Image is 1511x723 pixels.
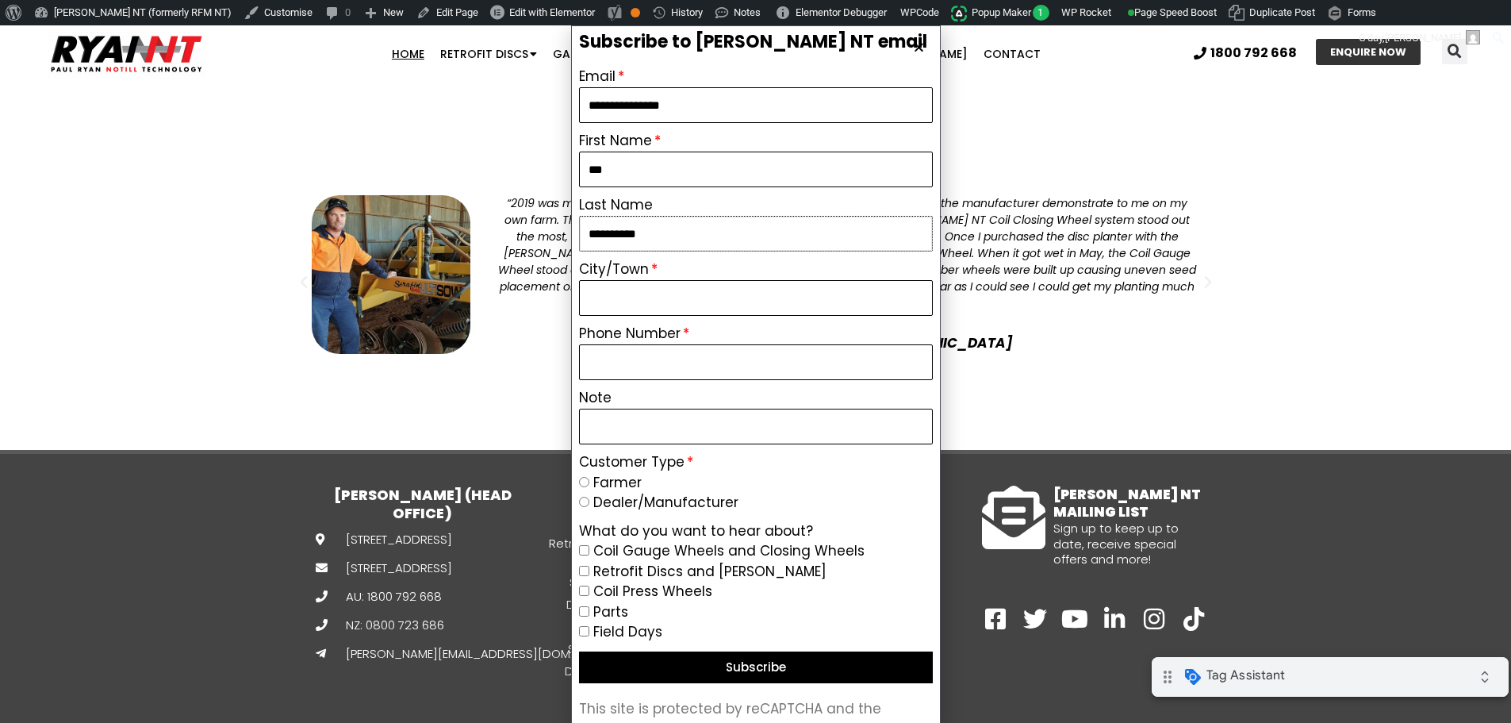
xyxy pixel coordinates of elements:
[579,324,689,344] label: Phone Number
[593,473,642,492] label: Farmer
[579,67,933,691] form: New Form
[579,388,612,409] label: Note
[913,41,925,53] a: Close
[317,4,349,36] i: Collapse debug badge
[579,67,624,87] label: Email
[1033,5,1049,21] span: 1
[593,541,865,560] label: Coil Gauge Wheels and Closing Wheels
[593,493,738,512] label: Dealer/Manufacturer
[593,602,628,621] label: Parts
[579,652,933,683] button: Subscribe
[579,131,661,152] label: First Name
[579,33,933,51] h2: Subscribe to [PERSON_NAME] NT email
[579,452,693,473] label: Customer Type
[1385,32,1461,44] span: [PERSON_NAME]
[579,260,658,280] label: City/Town
[593,622,662,641] label: Field Days
[55,10,133,26] span: Tag Assistant
[1353,25,1486,51] a: G'day,
[509,6,595,18] span: Edit with Elementor
[593,562,826,581] label: Retrofit Discs and [PERSON_NAME]
[631,8,640,17] div: OK
[593,582,712,601] label: Coil Press Wheels
[579,521,813,542] label: What do you want to hear about?
[726,661,786,673] span: Subscribe
[579,195,653,216] label: Last Name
